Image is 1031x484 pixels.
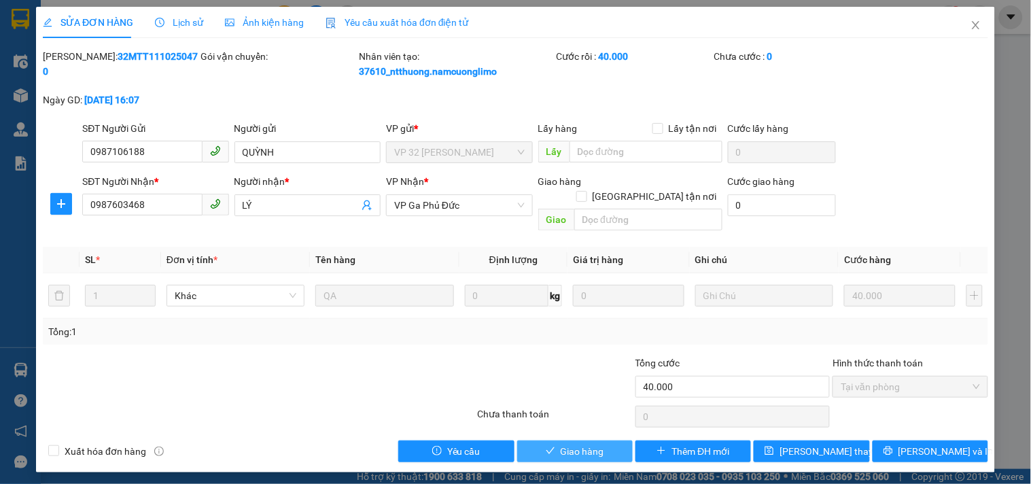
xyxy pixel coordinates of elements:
[154,447,164,456] span: info-circle
[884,446,893,457] span: printer
[767,51,773,62] b: 0
[43,51,198,77] b: 32MTT1110250470
[43,18,52,27] span: edit
[635,358,680,368] span: Tổng cước
[155,17,203,28] span: Lịch sử
[663,121,722,136] span: Lấy tận nơi
[546,446,555,457] span: check
[51,198,71,209] span: plus
[315,254,355,265] span: Tên hàng
[210,198,221,209] span: phone
[599,51,629,62] b: 40.000
[728,176,795,187] label: Cước giao hàng
[84,94,139,105] b: [DATE] 16:07
[573,254,623,265] span: Giá trị hàng
[201,49,356,64] div: Gói vận chuyển:
[167,254,217,265] span: Đơn vị tính
[82,174,228,189] div: SĐT Người Nhận
[574,209,722,230] input: Dọc đường
[538,123,578,134] span: Lấy hàng
[754,440,869,462] button: save[PERSON_NAME] thay đổi
[225,17,304,28] span: Ảnh kiện hàng
[326,17,469,28] span: Yêu cầu xuất hóa đơn điện tử
[432,446,442,457] span: exclamation-circle
[489,254,538,265] span: Định lượng
[476,407,633,430] div: Chưa thanh toán
[447,444,480,459] span: Yêu cầu
[43,17,133,28] span: SỬA ĐƠN HÀNG
[517,440,633,462] button: checkGiao hàng
[671,444,729,459] span: Thêm ĐH mới
[175,286,296,306] span: Khác
[210,145,221,156] span: phone
[538,209,574,230] span: Giao
[326,18,336,29] img: icon
[315,285,453,307] input: VD: Bàn, Ghế
[234,174,381,189] div: Người nhận
[841,377,979,397] span: Tại văn phòng
[765,446,774,457] span: save
[43,49,198,79] div: [PERSON_NAME]:
[43,92,198,107] div: Ngày GD:
[234,121,381,136] div: Người gửi
[50,193,72,215] button: plus
[362,200,372,211] span: user-add
[971,20,981,31] span: close
[386,176,424,187] span: VP Nhận
[394,195,524,215] span: VP Ga Phủ Đức
[548,285,562,307] span: kg
[386,121,532,136] div: VP gửi
[570,141,722,162] input: Dọc đường
[573,285,684,307] input: 0
[728,141,837,163] input: Cước lấy hàng
[587,189,722,204] span: [GEOGRAPHIC_DATA] tận nơi
[957,7,995,45] button: Close
[48,285,70,307] button: delete
[398,440,514,462] button: exclamation-circleYêu cầu
[561,444,604,459] span: Giao hàng
[898,444,994,459] span: [PERSON_NAME] và In
[780,444,888,459] span: [PERSON_NAME] thay đổi
[82,121,228,136] div: SĐT Người Gửi
[557,49,712,64] div: Cước rồi :
[657,446,666,457] span: plus
[48,324,399,339] div: Tổng: 1
[844,285,956,307] input: 0
[966,285,983,307] button: plus
[873,440,988,462] button: printer[PERSON_NAME] và In
[635,440,751,462] button: plusThêm ĐH mới
[690,247,839,273] th: Ghi chú
[728,194,837,216] input: Cước giao hàng
[85,254,96,265] span: SL
[844,254,891,265] span: Cước hàng
[225,18,234,27] span: picture
[155,18,164,27] span: clock-circle
[833,358,923,368] label: Hình thức thanh toán
[538,176,582,187] span: Giao hàng
[538,141,570,162] span: Lấy
[59,444,152,459] span: Xuất hóa đơn hàng
[695,285,833,307] input: Ghi Chú
[394,142,524,162] span: VP 32 Mạc Thái Tổ
[359,66,497,77] b: 37610_ntthuong.namcuonglimo
[728,123,789,134] label: Cước lấy hàng
[714,49,869,64] div: Chưa cước :
[359,49,554,79] div: Nhân viên tạo:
